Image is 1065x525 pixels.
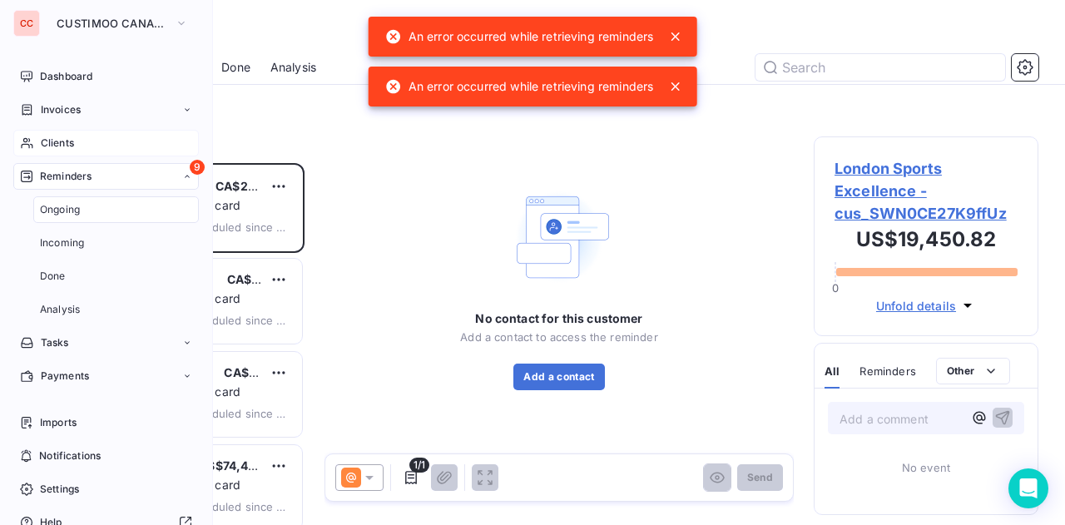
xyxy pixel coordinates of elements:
span: 9 [190,160,205,175]
span: No event [902,461,950,474]
span: Incoming [40,235,84,250]
span: US$74,401.34 [199,458,280,473]
span: Analysis [270,59,316,76]
span: No contact for this customer [475,310,642,327]
span: Notifications [39,448,101,463]
input: Search [755,54,1005,81]
div: Open Intercom Messenger [1008,468,1048,508]
img: Empty state [506,184,612,290]
span: CUSTIMOO CANADA [57,17,168,30]
span: scheduled since 49 days [186,407,289,420]
span: Payments [41,369,89,384]
span: CA$27,278.20 [215,179,299,193]
span: All [825,364,840,378]
span: Done [221,59,250,76]
h3: US$19,450.82 [835,225,1018,258]
span: CA$102.90 [224,365,288,379]
span: 0 [832,281,839,295]
button: Add a contact [513,364,604,390]
button: Other [936,358,1011,384]
span: Tasks [41,335,69,350]
span: scheduled since 60 days [186,314,289,327]
div: An error occurred while retrieving reminders [385,72,654,102]
span: scheduled since 62 days [186,220,289,234]
div: An error occurred while retrieving reminders [385,22,654,52]
span: CA$365.40 [227,272,294,286]
span: Settings [40,482,79,497]
span: Add a contact to access the reminder [460,330,657,344]
button: Unfold details [871,296,981,315]
span: 1/1 [409,458,429,473]
span: Done [40,269,66,284]
span: Dashboard [40,69,92,84]
button: Send [737,464,783,491]
span: Imports [40,415,77,430]
span: Invoices [41,102,81,117]
span: Unfold details [876,297,956,315]
span: scheduled since 48 days [186,500,289,513]
span: Reminders [40,169,92,184]
span: Analysis [40,302,80,317]
span: London Sports Excellence - cus_SWN0CE27K9ffUz [835,157,1018,225]
span: Ongoing [40,202,80,217]
span: Reminders [859,364,915,378]
span: Clients [41,136,74,151]
div: CC [13,10,40,37]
